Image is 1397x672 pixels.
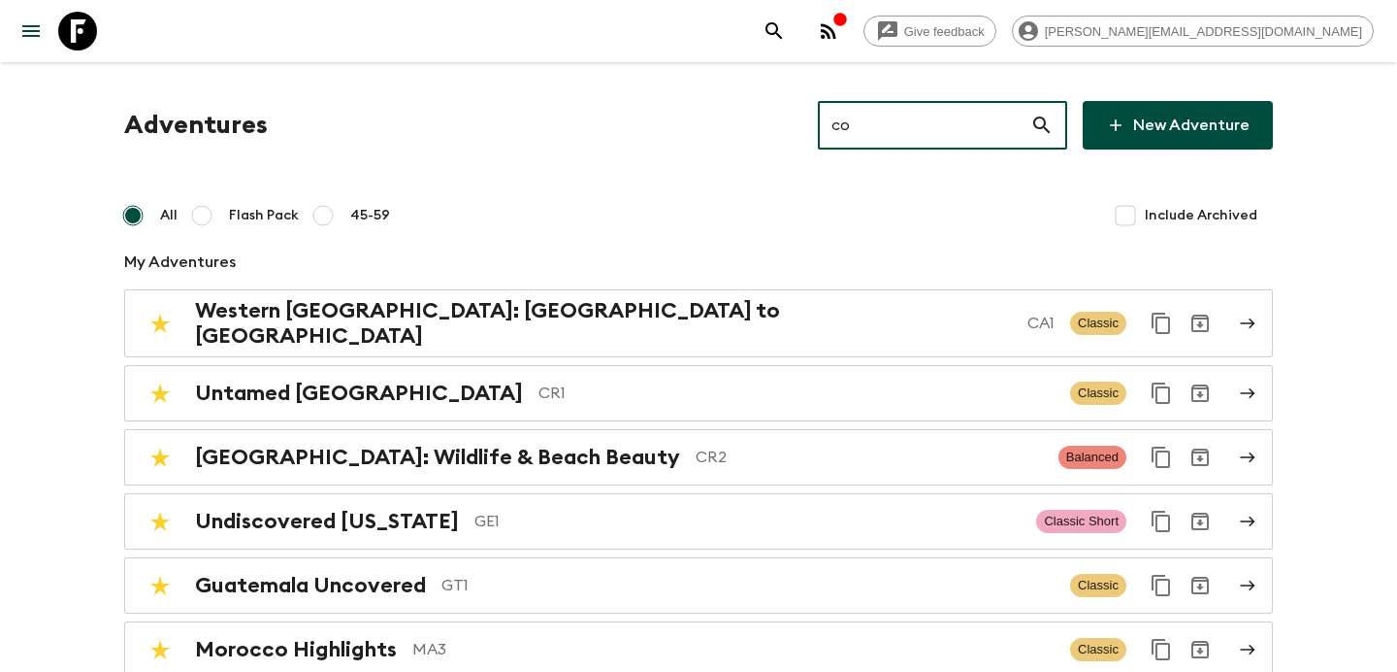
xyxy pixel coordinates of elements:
[412,638,1055,661] p: MA3
[195,298,1012,349] h2: Western [GEOGRAPHIC_DATA]: [GEOGRAPHIC_DATA] to [GEOGRAPHIC_DATA]
[160,206,178,225] span: All
[1142,630,1181,669] button: Duplicate for 45-59
[755,12,794,50] button: search adventures
[1070,638,1126,661] span: Classic
[893,24,995,39] span: Give feedback
[441,574,1055,597] p: GT1
[124,429,1273,486] a: [GEOGRAPHIC_DATA]: Wildlife & Beach BeautyCR2BalancedDuplicate for 45-59Archive
[863,16,996,47] a: Give feedback
[1027,312,1055,335] p: CA1
[1181,438,1219,477] button: Archive
[350,206,390,225] span: 45-59
[1181,374,1219,413] button: Archive
[474,510,1021,533] p: GE1
[195,509,459,534] h2: Undiscovered [US_STATE]
[538,382,1055,405] p: CR1
[1145,206,1257,225] span: Include Archived
[195,445,680,470] h2: [GEOGRAPHIC_DATA]: Wildlife & Beach Beauty
[1142,502,1181,541] button: Duplicate for 45-59
[1083,101,1273,150] a: New Adventure
[1070,574,1126,597] span: Classic
[12,12,50,50] button: menu
[195,573,426,598] h2: Guatemala Uncovered
[1181,502,1219,541] button: Archive
[1142,304,1181,343] button: Duplicate for 45-59
[195,637,397,662] h2: Morocco Highlights
[1181,304,1219,343] button: Archive
[1036,510,1126,533] span: Classic Short
[229,206,299,225] span: Flash Pack
[124,251,1273,274] p: My Adventures
[1070,312,1126,335] span: Classic
[1142,566,1181,605] button: Duplicate for 45-59
[1142,438,1181,477] button: Duplicate for 45-59
[1181,566,1219,605] button: Archive
[1012,16,1374,47] div: [PERSON_NAME][EMAIL_ADDRESS][DOMAIN_NAME]
[1142,374,1181,413] button: Duplicate for 45-59
[124,106,268,145] h1: Adventures
[124,365,1273,421] a: Untamed [GEOGRAPHIC_DATA]CR1ClassicDuplicate for 45-59Archive
[1070,382,1126,405] span: Classic
[195,381,523,406] h2: Untamed [GEOGRAPHIC_DATA]
[818,98,1030,152] input: e.g. AR1, Argentina
[1058,446,1126,469] span: Balanced
[1034,24,1373,39] span: [PERSON_NAME][EMAIL_ADDRESS][DOMAIN_NAME]
[1181,630,1219,669] button: Archive
[124,289,1273,357] a: Western [GEOGRAPHIC_DATA]: [GEOGRAPHIC_DATA] to [GEOGRAPHIC_DATA]CA1ClassicDuplicate for 45-59Arc...
[124,493,1273,550] a: Undiscovered [US_STATE]GE1Classic ShortDuplicate for 45-59Archive
[124,557,1273,614] a: Guatemala UncoveredGT1ClassicDuplicate for 45-59Archive
[696,446,1043,469] p: CR2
